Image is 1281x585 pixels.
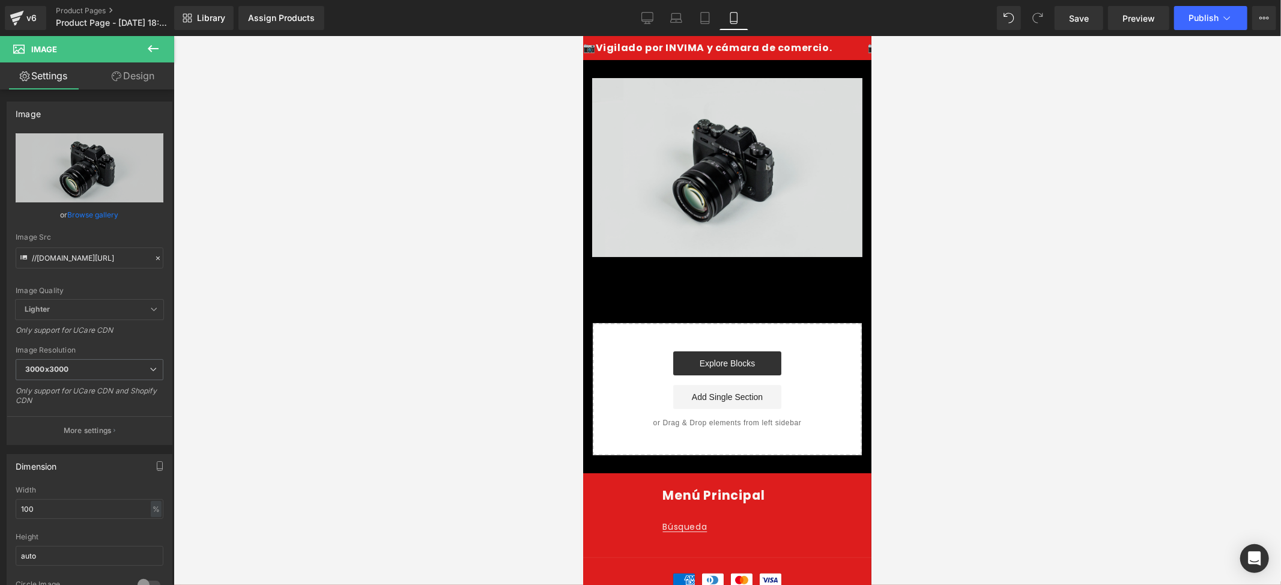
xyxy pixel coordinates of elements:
a: v6 [5,6,46,30]
div: Image Resolution [16,346,163,354]
a: Add Single Section [90,349,198,373]
a: Product Pages [56,6,194,16]
span: Publish [1189,13,1219,23]
a: Desktop [633,6,662,30]
div: Only support for UCare CDN and Shopify CDN [16,386,163,413]
input: auto [16,546,163,566]
span: Preview [1122,12,1155,25]
b: Lighter [25,305,50,314]
span: Library [197,13,225,23]
div: Assign Products [248,13,315,23]
a: Tablet [691,6,719,30]
button: Publish [1174,6,1247,30]
a: Browse gallery [68,204,119,225]
h2: Menú Principal [80,452,209,467]
a: Preview [1108,6,1169,30]
b: 3000x3000 [25,365,68,374]
div: Height [16,533,163,541]
button: Redo [1026,6,1050,30]
div: or [16,208,163,221]
button: More settings [7,416,172,444]
div: v6 [24,10,39,26]
input: Link [16,247,163,268]
button: Undo [997,6,1021,30]
div: Dimension [16,455,57,471]
div: Image [16,102,41,119]
a: Explore Blocks [90,315,198,339]
div: Only support for UCare CDN [16,326,163,343]
a: Búsqueda [80,479,124,503]
a: Laptop [662,6,691,30]
span: Product Page - [DATE] 18:50:30 [56,18,171,28]
p: 📷Vigilado por INVIMA y cámara de comercio. [55,7,303,17]
div: Width [16,486,163,494]
span: Save [1069,12,1089,25]
a: Design [89,62,177,89]
div: % [151,501,162,517]
div: Open Intercom Messenger [1240,544,1269,573]
button: More [1252,6,1276,30]
div: Image Src [16,233,163,241]
input: auto [16,499,163,519]
span: Image [31,44,57,54]
p: or Drag & Drop elements from left sidebar [29,383,259,391]
a: Mobile [719,6,748,30]
p: More settings [64,425,112,436]
a: New Library [174,6,234,30]
div: Image Quality [16,286,163,295]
